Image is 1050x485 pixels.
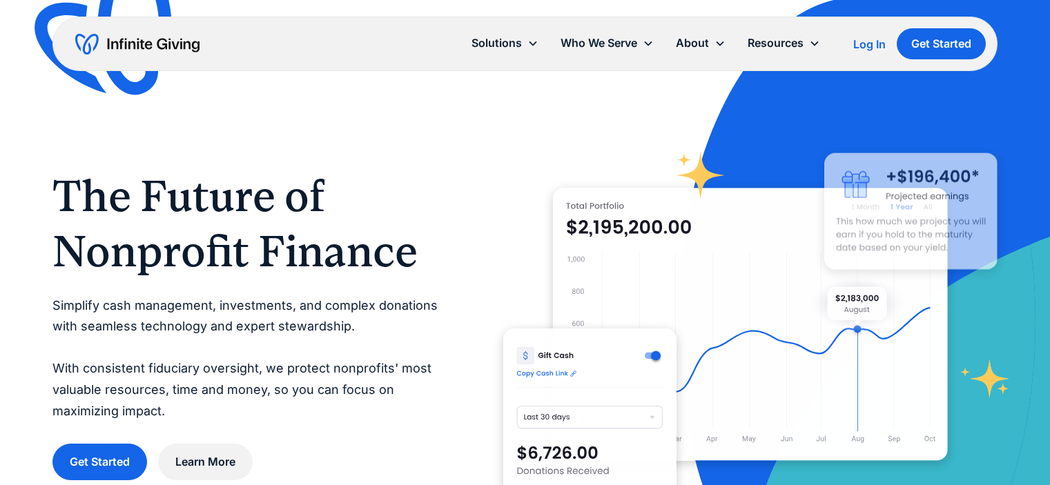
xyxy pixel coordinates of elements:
div: Solutions [471,34,522,52]
a: Get Started [52,444,147,480]
div: Resources [737,28,831,58]
a: Get Started [897,28,986,59]
p: Simplify cash management, investments, and complex donations with seamless technology and expert ... [52,295,448,422]
a: home [75,33,200,55]
img: nonprofit donation platform [553,188,949,461]
a: Log In [853,36,886,52]
div: About [665,28,737,58]
div: Who We Serve [550,28,665,58]
div: About [676,34,709,52]
div: Resources [748,34,804,52]
div: Solutions [460,28,550,58]
h1: The Future of Nonprofit Finance [52,168,448,279]
a: Learn More [158,444,253,480]
div: Who We Serve [561,34,637,52]
img: fundraising star [960,359,1010,398]
div: Log In [853,39,886,50]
